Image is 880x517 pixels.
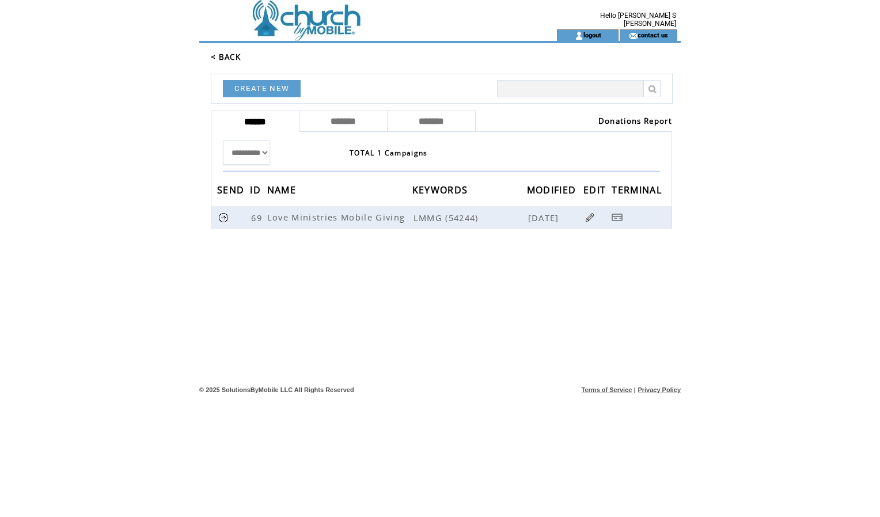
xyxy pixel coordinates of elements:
[528,212,562,223] span: [DATE]
[414,212,526,223] span: LMMG (54244)
[634,386,636,393] span: |
[582,386,632,393] a: Terms of Service
[583,181,609,202] span: EDIT
[527,181,579,202] span: MODIFIED
[638,31,668,39] a: contact us
[267,211,408,223] span: Love Ministries Mobile Giving
[223,80,301,97] a: CREATE NEW
[583,31,601,39] a: logout
[199,386,354,393] span: © 2025 SolutionsByMobile LLC All Rights Reserved
[527,186,579,193] a: MODIFIED
[251,212,265,223] span: 69
[211,52,241,62] a: < BACK
[250,186,264,193] a: ID
[598,116,672,126] a: Donations Report
[629,31,638,40] img: contact_us_icon.gif
[600,12,676,28] span: Hello [PERSON_NAME] S [PERSON_NAME]
[412,186,471,193] a: KEYWORDS
[217,181,247,202] span: SEND
[575,31,583,40] img: account_icon.gif
[612,181,665,202] span: TERMINAL
[638,386,681,393] a: Privacy Policy
[250,181,264,202] span: ID
[412,181,471,202] span: KEYWORDS
[267,186,299,193] a: NAME
[267,181,299,202] span: NAME
[350,148,428,158] span: TOTAL 1 Campaigns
